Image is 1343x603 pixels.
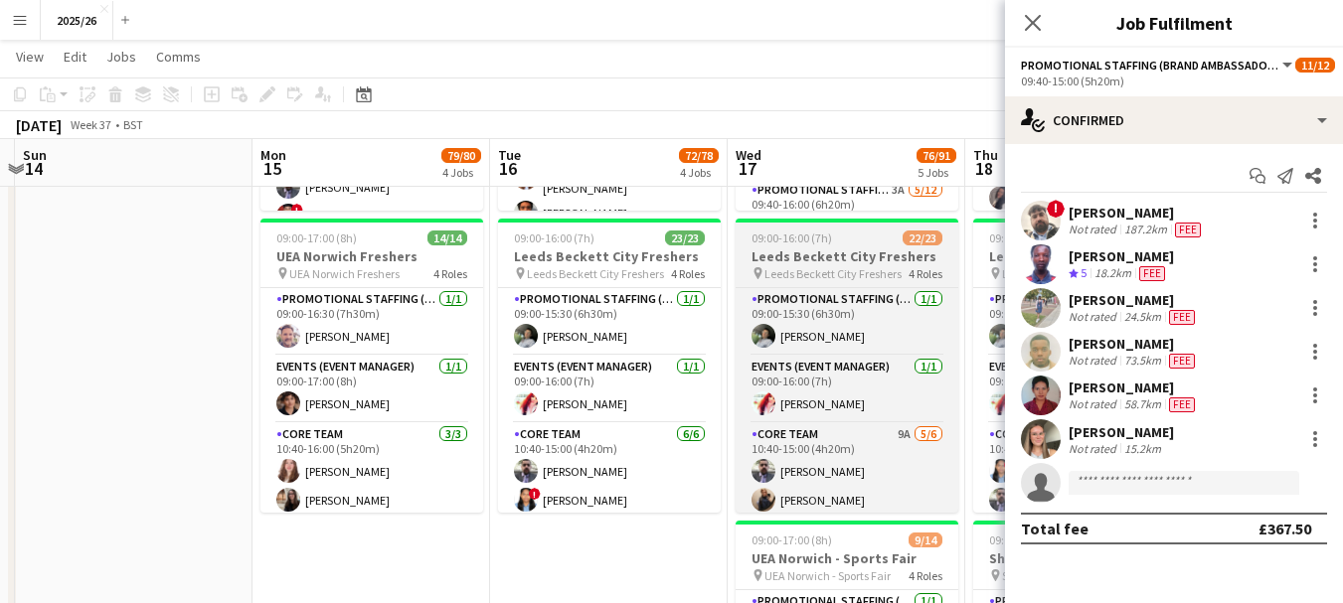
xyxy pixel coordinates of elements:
div: [PERSON_NAME] [1069,247,1174,265]
app-job-card: 09:00-16:00 (7h)17/17Leeds Beckett City Freshers Leeds Beckett City Freshers4 RolesPromotional St... [973,219,1196,513]
span: 09:00-16:00 (7h) [752,230,832,245]
span: UEA Norwich Freshers [289,266,400,281]
span: 4 Roles [909,266,942,281]
a: Comms [148,44,209,70]
span: Edit [64,48,86,66]
h3: Leeds Beckett City Freshers [736,247,958,265]
h3: Leeds Beckett City Freshers [973,247,1196,265]
span: 4 Roles [909,568,942,583]
span: Leeds Beckett City Freshers [1002,266,1139,281]
app-card-role: Promotional Staffing (Team Leader)1/109:00-16:30 (7h30m)[PERSON_NAME] [260,288,483,356]
div: Not rated [1069,441,1120,456]
div: 73.5km [1120,353,1165,369]
div: 5 Jobs [918,165,955,180]
div: [PERSON_NAME] [1069,335,1199,353]
div: £367.50 [1259,519,1311,538]
h3: UEA Norwich - Sports Fair [736,549,958,567]
span: Jobs [106,48,136,66]
app-card-role: Promotional Staffing (Team Leader)1/109:00-15:30 (6h30m)[PERSON_NAME] [736,288,958,356]
h3: Sheffield Hallam Freshers [973,549,1196,567]
app-card-role: Core Team4/410:40-15:00 (4h20m)![PERSON_NAME][PERSON_NAME] [973,423,1196,577]
span: 4 Roles [433,266,467,281]
h3: Job Fulfilment [1005,10,1343,36]
span: Fee [1175,223,1201,237]
span: Comms [156,48,201,66]
div: Crew has different fees then in role [1165,309,1199,325]
a: View [8,44,52,70]
span: 72/78 [679,148,719,163]
span: Leeds Beckett City Freshers [527,266,664,281]
div: [PERSON_NAME] [1069,291,1199,309]
span: 5 [1081,265,1087,280]
app-card-role: Promotional Staffing (Team Leader)1/109:00-15:30 (6h30m)[PERSON_NAME] [498,288,721,356]
span: Fee [1139,266,1165,281]
div: 24.5km [1120,309,1165,325]
div: 09:40-15:00 (5h20m) [1021,74,1327,88]
div: 58.7km [1120,396,1165,412]
span: 09:00-16:00 (7h) [989,230,1070,245]
span: 76/91 [917,148,956,163]
h3: UEA Norwich Freshers [260,247,483,265]
a: Edit [56,44,94,70]
span: 11/12 [1295,58,1335,73]
div: 15.2km [1120,441,1165,456]
span: Fee [1169,354,1195,369]
div: 18.2km [1091,265,1135,282]
div: 4 Jobs [680,165,718,180]
span: 17 [733,157,761,180]
span: 9/14 [909,532,942,547]
span: 79/80 [441,148,481,163]
span: 09:00-17:00 (8h) [989,532,1070,547]
div: Not rated [1069,396,1120,412]
span: Wed [736,146,761,164]
span: 18 [970,157,998,180]
span: 16 [495,157,521,180]
span: 09:00-16:00 (7h) [514,230,594,245]
a: Jobs [98,44,144,70]
span: Sun [23,146,47,164]
div: BST [123,117,143,132]
span: ! [291,204,303,216]
app-job-card: 09:00-16:00 (7h)22/23Leeds Beckett City Freshers Leeds Beckett City Freshers4 RolesPromotional St... [736,219,958,513]
span: 09:00-17:00 (8h) [752,532,832,547]
div: [PERSON_NAME] [1069,378,1199,396]
span: 23/23 [665,230,705,245]
div: Crew has different fees then in role [1165,396,1199,412]
div: [DATE] [16,115,62,135]
app-job-card: 09:00-16:00 (7h)23/23Leeds Beckett City Freshers Leeds Beckett City Freshers4 RolesPromotional St... [498,219,721,513]
span: Leeds Beckett City Freshers [764,266,902,281]
span: ! [1004,459,1016,471]
span: View [16,48,44,66]
div: [PERSON_NAME] [1069,204,1205,222]
button: 2025/26 [41,1,113,40]
div: [PERSON_NAME] [1069,423,1174,441]
span: 14/14 [427,230,467,245]
app-card-role: Events (Event Manager)1/109:00-16:00 (7h)[PERSON_NAME] [736,356,958,423]
button: Promotional Staffing (Brand Ambassadors) [1021,58,1295,73]
span: Promotional Staffing (Brand Ambassadors) [1021,58,1279,73]
span: Thu [973,146,998,164]
span: Fee [1169,310,1195,325]
span: Tue [498,146,521,164]
h3: Leeds Beckett City Freshers [498,247,721,265]
span: 14 [20,157,47,180]
app-card-role: Events (Event Manager)1/109:00-17:00 (8h)[PERSON_NAME] [260,356,483,423]
div: Not rated [1069,309,1120,325]
div: Crew has different fees then in role [1135,265,1169,282]
span: Week 37 [66,117,115,132]
span: Mon [260,146,286,164]
span: 22/23 [903,230,942,245]
div: Crew has different fees then in role [1165,353,1199,369]
span: UEA Norwich - Sports Fair [764,568,891,583]
div: 187.2km [1120,222,1171,237]
app-card-role: Events (Event Manager)1/109:00-16:00 (7h)[PERSON_NAME] [973,356,1196,423]
div: Crew has different fees then in role [1171,222,1205,237]
span: ! [529,488,541,500]
div: Not rated [1069,353,1120,369]
div: Confirmed [1005,96,1343,144]
span: 15 [257,157,286,180]
span: 4 Roles [671,266,705,281]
